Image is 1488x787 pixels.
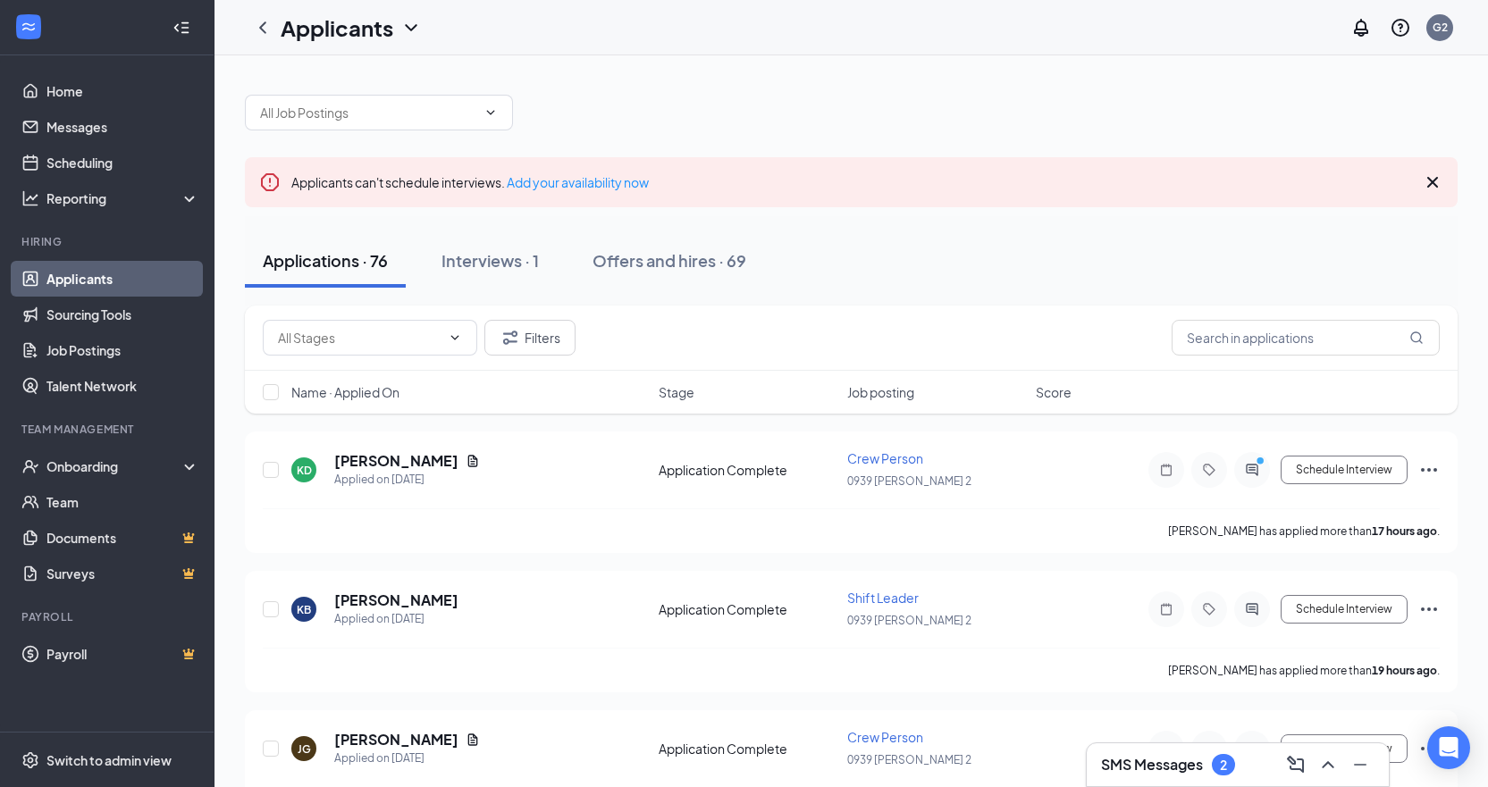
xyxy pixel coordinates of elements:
h5: [PERSON_NAME] [334,730,458,749]
svg: ChevronDown [448,331,462,345]
button: ComposeMessage [1282,750,1310,779]
span: 0939 [PERSON_NAME] 2 [847,753,971,766]
svg: UserCheck [21,457,39,475]
svg: Collapse [172,19,190,37]
button: Schedule Interview [1281,734,1408,763]
h5: [PERSON_NAME] [334,590,458,610]
div: Applied on [DATE] [334,471,480,489]
a: Sourcing Tools [46,297,199,332]
a: Team [46,484,199,520]
p: [PERSON_NAME] has applied more than . [1168,663,1440,678]
a: Messages [46,109,199,145]
button: Schedule Interview [1281,456,1408,484]
h5: [PERSON_NAME] [334,451,458,471]
svg: WorkstreamLogo [20,18,38,36]
svg: Ellipses [1418,459,1440,481]
a: DocumentsCrown [46,520,199,556]
svg: Tag [1198,463,1220,477]
svg: QuestionInfo [1390,17,1411,38]
div: Application Complete [659,600,836,618]
input: All Stages [278,328,441,347]
svg: Ellipses [1418,738,1440,759]
span: 0939 [PERSON_NAME] 2 [847,614,971,627]
svg: Error [259,172,281,193]
button: ChevronUp [1314,750,1342,779]
div: Onboarding [46,457,184,475]
svg: ChevronUp [1317,754,1339,775]
span: Name · Applied On [291,383,399,401]
svg: Note [1156,463,1177,477]
a: Scheduling [46,145,199,180]
div: Reporting [46,189,200,207]
a: PayrollCrown [46,636,199,672]
a: Job Postings [46,332,199,368]
svg: Minimize [1349,754,1371,775]
span: Stage [659,383,694,401]
div: G2 [1433,20,1448,35]
svg: ChevronDown [483,105,498,120]
svg: PrimaryDot [1252,456,1274,470]
div: Applications · 76 [263,249,388,272]
div: Interviews · 1 [441,249,539,272]
button: Minimize [1346,750,1375,779]
a: SurveysCrown [46,556,199,591]
svg: Tag [1198,741,1220,756]
h1: Applicants [281,13,393,43]
span: Score [1036,383,1072,401]
svg: Analysis [21,189,39,207]
svg: ActiveChat [1241,741,1263,756]
input: All Job Postings [260,103,476,122]
svg: Note [1156,741,1177,756]
div: Switch to admin view [46,751,172,769]
b: 17 hours ago [1372,524,1437,538]
h3: SMS Messages [1101,755,1203,774]
svg: ChevronLeft [252,17,273,38]
svg: Document [466,454,480,468]
svg: ComposeMessage [1285,754,1307,775]
div: Team Management [21,422,196,437]
div: JG [298,741,311,757]
div: KD [297,463,312,478]
div: Offers and hires · 69 [593,249,746,272]
a: Talent Network [46,368,199,404]
svg: Settings [21,751,39,769]
svg: Note [1156,602,1177,616]
svg: ActiveChat [1241,602,1263,616]
button: Schedule Interview [1281,595,1408,624]
svg: MagnifyingGlass [1409,331,1424,345]
div: Applied on [DATE] [334,749,480,767]
div: KB [297,602,311,617]
svg: Filter [500,327,521,348]
p: [PERSON_NAME] has applied more than . [1168,523,1440,539]
div: Applied on [DATE] [334,610,458,628]
span: Shift Leader [847,590,919,606]
svg: Document [466,733,480,747]
div: Open Intercom Messenger [1427,726,1470,769]
div: Application Complete [659,740,836,758]
svg: Tag [1198,602,1220,616]
svg: Ellipses [1418,599,1440,620]
svg: ChevronDown [400,17,422,38]
span: Applicants can't schedule interviews. [291,174,649,190]
span: Crew Person [847,450,923,466]
div: Hiring [21,234,196,249]
div: 2 [1220,758,1227,773]
a: Add your availability now [507,174,649,190]
svg: Notifications [1350,17,1372,38]
button: Filter Filters [484,320,576,356]
svg: ActiveChat [1241,463,1263,477]
a: Home [46,73,199,109]
b: 19 hours ago [1372,664,1437,677]
span: Crew Person [847,729,923,745]
a: Applicants [46,261,199,297]
input: Search in applications [1172,320,1440,356]
span: Job posting [847,383,914,401]
div: Payroll [21,609,196,624]
div: Application Complete [659,461,836,479]
span: 0939 [PERSON_NAME] 2 [847,474,971,488]
svg: Cross [1422,172,1443,193]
